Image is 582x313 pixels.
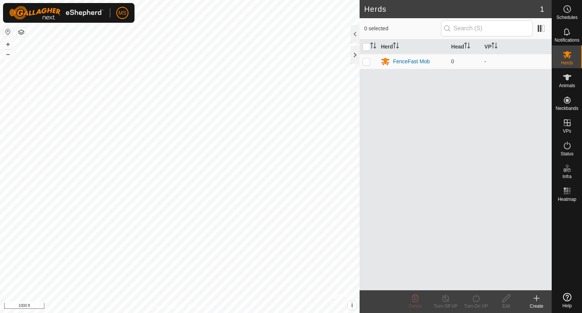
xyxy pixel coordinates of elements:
span: 1 [540,3,544,15]
span: Neckbands [555,106,578,111]
a: Contact Us [187,303,210,310]
span: MS [119,9,127,17]
span: Heatmap [558,197,576,202]
div: Create [521,303,552,310]
button: Reset Map [3,27,13,36]
button: + [3,40,13,49]
span: Herds [561,61,573,65]
p-sorticon: Activate to sort [491,44,498,50]
span: Status [560,152,573,156]
p-sorticon: Activate to sort [393,44,399,50]
span: Animals [559,83,575,88]
img: Gallagher Logo [9,6,104,20]
span: Schedules [556,15,577,20]
a: Help [552,290,582,311]
p-sorticon: Activate to sort [464,44,470,50]
span: Notifications [555,38,579,42]
span: Infra [562,174,571,179]
span: Help [562,304,572,308]
button: – [3,50,13,59]
span: i [351,302,353,308]
div: Edit [491,303,521,310]
button: Map Layers [17,28,26,37]
th: Head [448,39,482,54]
th: VP [482,39,552,54]
span: 0 selected [364,25,441,33]
p-sorticon: Activate to sort [370,44,376,50]
span: 0 [451,58,454,64]
button: i [348,301,356,310]
div: Turn Off VP [430,303,461,310]
span: VPs [563,129,571,133]
h2: Herds [364,5,540,14]
td: - [482,54,552,69]
a: Privacy Policy [150,303,178,310]
div: Turn On VP [461,303,491,310]
div: FenceFast Mob [393,58,430,66]
span: Delete [409,304,422,309]
th: Herd [378,39,448,54]
input: Search (S) [441,20,533,36]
